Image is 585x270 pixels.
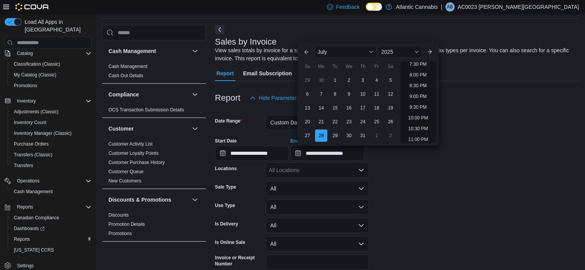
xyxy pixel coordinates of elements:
a: Inventory Count [11,118,50,127]
button: [US_STATE] CCRS [8,245,95,255]
a: Customer Loyalty Points [108,151,158,156]
span: My Catalog (Classic) [14,72,57,78]
a: New Customers [108,178,141,184]
h3: Discounts & Promotions [108,196,171,204]
div: day-30 [343,129,355,142]
div: We [343,60,355,73]
a: Purchase Orders [11,139,52,149]
button: Customer [108,125,189,133]
button: Reports [8,234,95,245]
a: Classification (Classic) [11,60,63,69]
button: Operations [2,176,95,186]
span: Promotion Details [108,221,145,227]
p: | [441,2,442,12]
label: Start Date [215,138,237,144]
div: Th [357,60,369,73]
button: Inventory Manager (Classic) [8,128,95,139]
div: View sales totals by invoice for a specified date range. Details include payment methods and tax ... [215,46,575,63]
button: Previous Month [300,46,313,58]
span: Canadian Compliance [11,213,92,222]
p: Atlantic Cannabis [396,2,438,12]
div: day-31 [357,129,369,142]
button: Adjustments (Classic) [8,106,95,117]
li: 7:30 PM [407,60,430,69]
ul: Time [400,61,435,142]
span: Promotions [108,230,132,237]
a: Promotion Details [108,222,145,227]
button: Inventory [14,96,39,106]
button: Discounts & Promotions [190,195,200,204]
span: Dashboards [14,225,45,232]
span: Promotions [14,83,37,89]
button: Classification (Classic) [8,59,95,70]
div: Sa [384,60,397,73]
div: day-14 [315,102,327,114]
span: Reports [14,236,30,242]
a: Cash Management [11,187,56,196]
button: Catalog [14,49,36,58]
span: Inventory Count [11,118,92,127]
span: July [317,49,327,55]
div: day-6 [301,88,313,100]
li: 8:30 PM [407,81,430,90]
button: Operations [14,176,43,186]
span: Inventory Manager (Classic) [11,129,92,138]
li: 10:30 PM [405,124,431,133]
span: Adjustments (Classic) [11,107,92,116]
button: Next [215,25,224,34]
button: Purchase Orders [8,139,95,149]
a: Inventory Manager (Classic) [11,129,75,138]
div: day-3 [357,74,369,86]
button: Compliance [108,91,189,98]
div: day-9 [343,88,355,100]
a: Customer Purchase History [108,160,165,165]
button: Compliance [190,90,200,99]
div: day-27 [301,129,313,142]
span: Inventory [17,98,36,104]
div: Button. Open the year selector. 2025 is currently selected. [378,46,422,58]
div: day-2 [384,129,397,142]
button: Custom Date [266,115,369,130]
div: July, 2025 [300,73,397,142]
div: day-17 [357,102,369,114]
span: Promotions [11,81,92,90]
div: Customer [102,139,206,189]
span: Purchase Orders [14,141,49,147]
h3: Cash Management [108,47,156,55]
a: OCS Transaction Submission Details [108,107,184,113]
span: Adjustments (Classic) [14,109,58,115]
li: 9:30 PM [407,103,430,112]
span: Transfers [11,161,92,170]
div: day-12 [384,88,397,100]
li: 11:00 PM [405,135,431,144]
span: 2025 [381,49,393,55]
span: Washington CCRS [11,245,92,255]
button: Next month [423,46,436,58]
div: day-16 [343,102,355,114]
span: Catalog [17,50,33,56]
span: Discounts [108,212,129,218]
a: Canadian Compliance [11,213,62,222]
span: Transfers (Classic) [14,152,52,158]
span: Reports [14,202,92,212]
span: Canadian Compliance [14,215,59,221]
button: Discounts & Promotions [108,196,189,204]
a: Dashboards [8,223,95,234]
a: Discounts [108,212,129,218]
div: day-8 [329,88,341,100]
a: Promotions [108,231,132,236]
h3: Sales by Invoice [215,37,277,46]
span: Customer Activity List [108,141,153,147]
a: [US_STATE] CCRS [11,245,57,255]
h3: Compliance [108,91,139,98]
input: Press the down key to enter a popover containing a calendar. Press the escape key to close the po... [290,146,364,161]
button: Catalog [2,48,95,59]
div: AC0023 Bartlett Devon [445,2,455,12]
span: Inventory [14,96,92,106]
div: day-22 [329,116,341,128]
div: Cash Management [102,62,206,83]
a: Cash Management [108,64,147,69]
label: End Date [290,138,310,144]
